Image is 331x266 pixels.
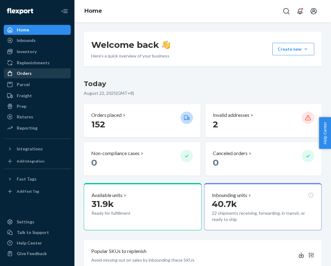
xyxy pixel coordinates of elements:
div: Integrations [17,146,43,152]
p: Ready for fulfillment [92,210,162,216]
button: Available units31.9kReady for fulfillment [84,183,202,230]
p: 22 shipments receiving, forwarding, in transit, or ready to ship [212,210,314,222]
a: Freight [4,91,71,101]
button: Non-compliance cases 0 [84,142,200,176]
a: Prep [4,101,71,111]
p: Non-compliance cases [91,150,140,157]
a: Inbounds [4,35,71,45]
div: Settings [17,219,34,225]
a: Add Fast Tag [4,186,71,196]
a: Add Integration [4,156,71,166]
div: Prep [17,103,26,109]
span: 0 [91,157,97,168]
button: Open account menu [307,5,320,17]
button: Open Search Box [280,5,293,17]
button: Inbounding units40.7k22 shipments receiving, forwarding, in transit, or ready to ship [204,183,322,230]
div: Returns [17,114,33,120]
div: Add Integration [17,158,44,164]
button: Give Feedback [4,249,71,259]
h3: Today [84,79,322,89]
div: Fast Tags [17,176,37,182]
img: Flexport logo [7,8,33,14]
p: Available units [92,192,123,199]
div: Talk to Support [17,229,49,236]
div: Inventory [17,48,37,55]
div: Help Center [17,240,42,246]
a: Home [4,25,71,35]
a: Help Center [4,238,71,248]
a: Home [84,7,102,14]
a: Reporting [4,123,71,133]
button: Orders placed 152 [84,104,200,137]
p: Orders placed [91,112,122,119]
button: Canceled orders 0 [205,142,322,176]
div: Reporting [17,125,38,131]
h1: Welcome back [91,39,170,50]
div: Replenishments [17,60,50,66]
p: Canceled orders [213,150,248,157]
p: Invalid addresses [213,112,249,119]
p: August 22, 2025 ( GMT+8 ) [84,90,322,96]
button: Help Center [319,117,331,149]
div: Home [17,27,29,33]
a: Settings [4,217,71,227]
button: Close Navigation [58,5,71,17]
p: Here’s a quick overview of your business [91,53,170,59]
div: Parcel [17,81,30,88]
span: 40.7k [212,199,237,209]
span: 0 [213,157,219,168]
a: Parcel [4,80,71,89]
button: Invalid addresses 2 [205,104,322,137]
div: Freight [17,93,32,99]
div: Add Fast Tag [17,189,39,194]
a: Talk to Support [4,227,71,237]
a: Orders [4,68,71,78]
button: Create new [272,43,314,55]
p: Inbounding units [212,192,247,199]
img: hand-wave emoji [162,40,170,49]
div: Give Feedback [17,250,47,257]
ol: breadcrumbs [79,2,107,20]
button: Open notifications [294,5,306,17]
span: 2 [213,119,218,130]
span: 31.9k [92,199,114,209]
div: Orders [17,70,32,76]
button: Fast Tags [4,174,71,184]
button: Integrations [4,144,71,154]
a: Returns [4,112,71,122]
a: Replenishments [4,58,71,68]
a: Inventory [4,47,71,57]
span: 152 [91,119,105,130]
p: Popular SKUs to replenish [91,248,146,255]
p: Avoid missing out on sales by inbounding these SKUs [91,257,195,263]
div: Inbounds [17,37,36,44]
